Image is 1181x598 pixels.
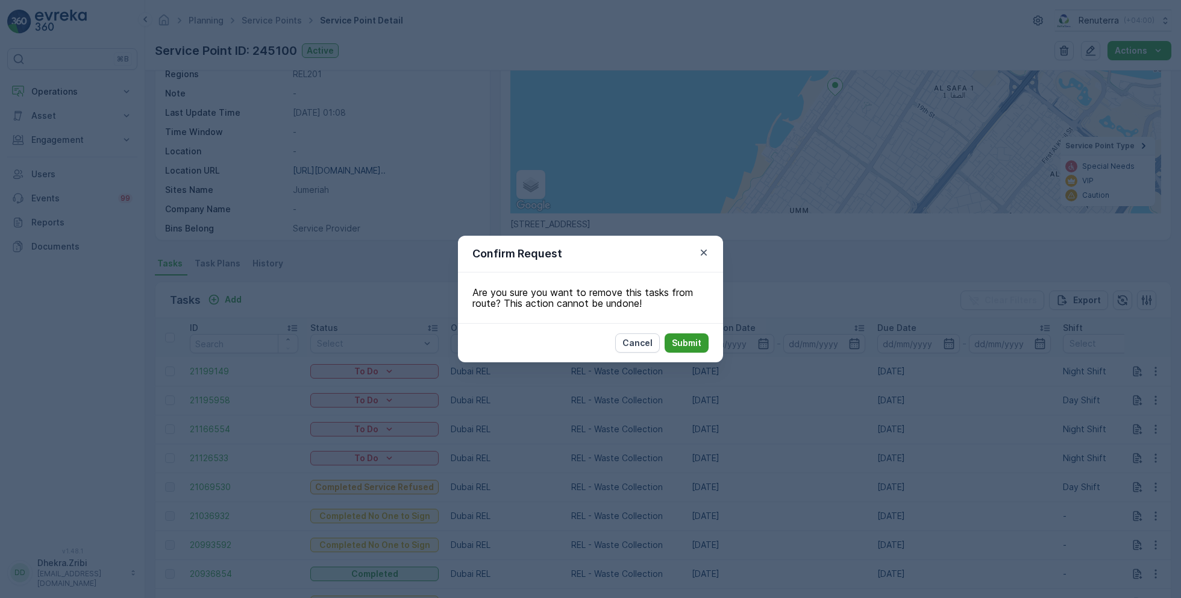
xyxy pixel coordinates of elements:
[472,245,562,262] p: Confirm Request
[622,337,653,349] p: Cancel
[672,337,701,349] p: Submit
[458,272,723,323] div: Are you sure you want to remove this tasks from route? This action cannot be undone!
[615,333,660,353] button: Cancel
[665,333,709,353] button: Submit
